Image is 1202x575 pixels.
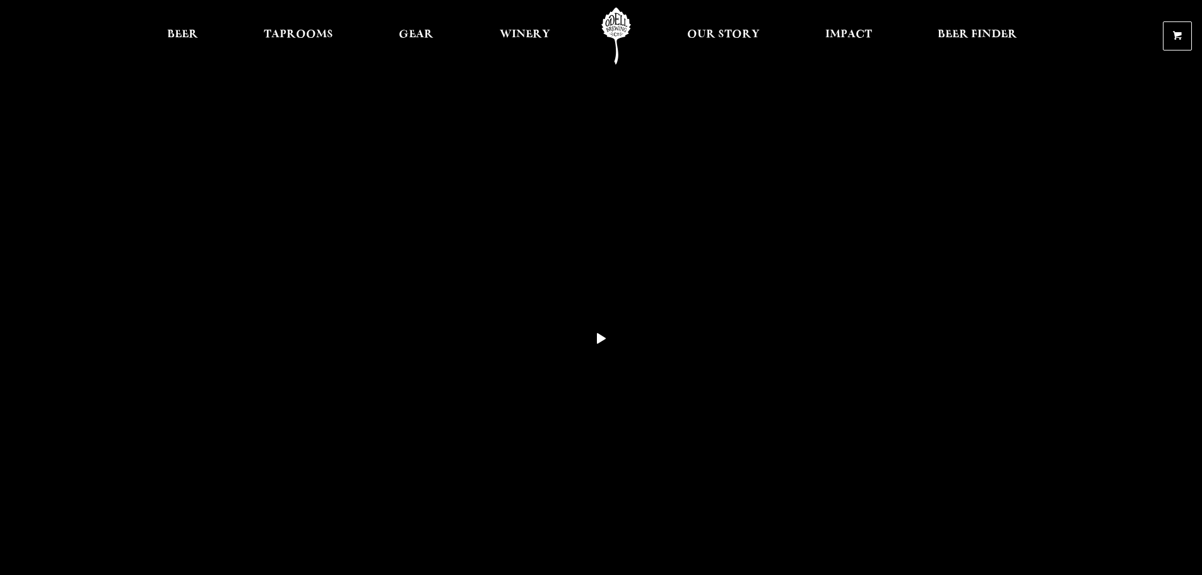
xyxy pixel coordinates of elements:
[492,8,558,64] a: Winery
[391,8,442,64] a: Gear
[500,30,550,40] span: Winery
[929,8,1025,64] a: Beer Finder
[256,8,341,64] a: Taprooms
[817,8,880,64] a: Impact
[592,8,640,64] a: Odell Home
[825,30,872,40] span: Impact
[159,8,206,64] a: Beer
[399,30,433,40] span: Gear
[264,30,333,40] span: Taprooms
[167,30,198,40] span: Beer
[679,8,768,64] a: Our Story
[687,30,760,40] span: Our Story
[938,30,1017,40] span: Beer Finder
